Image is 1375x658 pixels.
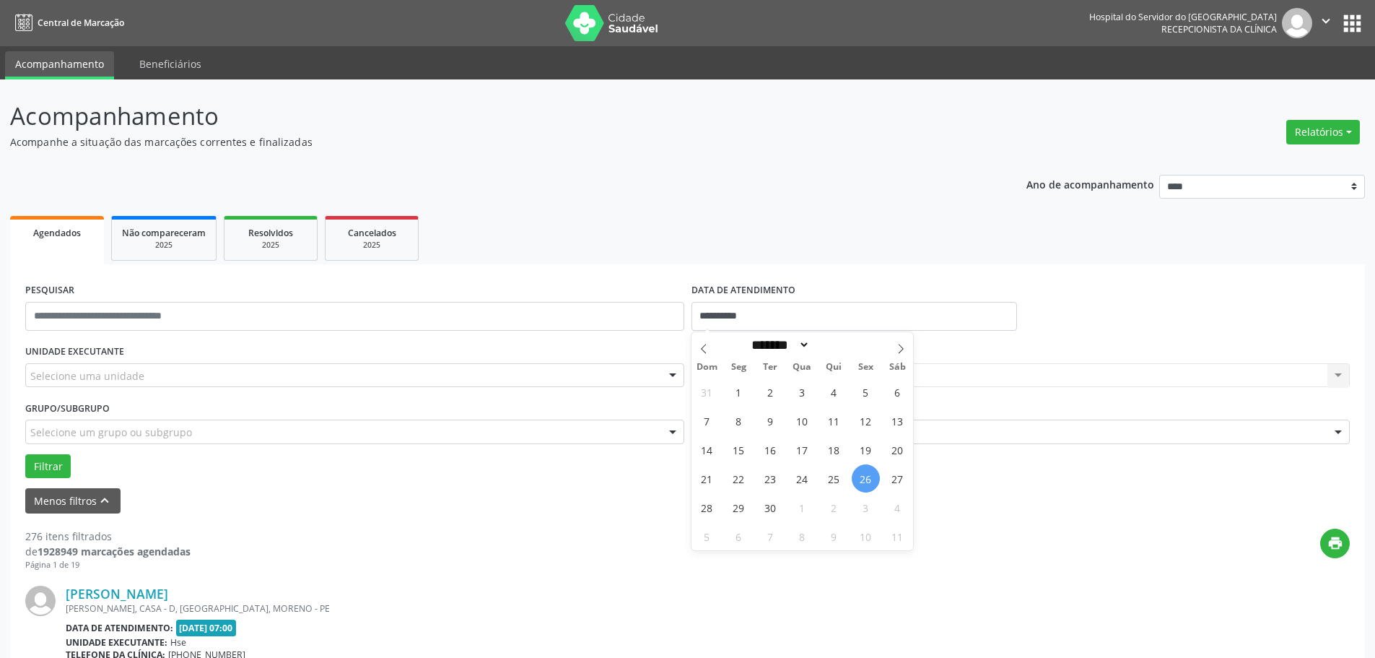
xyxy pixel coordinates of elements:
[788,493,816,521] span: Outubro 1, 2025
[25,341,124,363] label: UNIDADE EXECUTANTE
[725,493,753,521] span: Setembro 29, 2025
[693,522,721,550] span: Outubro 5, 2025
[820,464,848,493] span: Setembro 25, 2025
[38,17,124,29] span: Central de Marcação
[25,529,191,544] div: 276 itens filtrados
[883,378,912,406] span: Setembro 6, 2025
[788,522,816,550] span: Outubro 8, 2025
[725,436,753,464] span: Setembro 15, 2025
[725,464,753,493] span: Setembro 22, 2025
[10,11,124,35] a: Central de Marcação
[25,488,121,514] button: Menos filtroskeyboard_arrow_up
[66,586,168,602] a: [PERSON_NAME]
[25,586,56,616] img: img
[788,378,816,406] span: Setembro 3, 2025
[25,280,74,302] label: PESQUISAR
[883,493,912,521] span: Outubro 4, 2025
[5,51,114,79] a: Acompanhamento
[756,522,785,550] span: Outubro 7, 2025
[852,493,880,521] span: Outubro 3, 2025
[1312,8,1340,38] button: 
[691,280,795,302] label: DATA DE ATENDIMENTO
[122,240,206,251] div: 2025
[1286,120,1360,144] button: Relatórios
[883,436,912,464] span: Setembro 20, 2025
[756,378,785,406] span: Setembro 2, 2025
[1089,11,1277,23] div: Hospital do Servidor do [GEOGRAPHIC_DATA]
[788,407,816,435] span: Setembro 10, 2025
[756,464,785,493] span: Setembro 23, 2025
[129,51,211,77] a: Beneficiários
[820,436,848,464] span: Setembro 18, 2025
[693,407,721,435] span: Setembro 7, 2025
[30,368,144,384] span: Selecione uma unidade
[786,363,818,372] span: Qua
[820,522,848,550] span: Outubro 9, 2025
[1161,23,1277,35] span: Recepcionista da clínica
[788,464,816,493] span: Setembro 24, 2025
[1318,13,1334,29] i: 
[1282,8,1312,38] img: img
[883,407,912,435] span: Setembro 13, 2025
[852,407,880,435] span: Setembro 12, 2025
[176,620,237,636] span: [DATE] 07:00
[756,493,785,521] span: Setembro 30, 2025
[33,227,81,239] span: Agendados
[693,436,721,464] span: Setembro 14, 2025
[336,240,408,251] div: 2025
[122,227,206,239] span: Não compareceram
[10,98,959,134] p: Acompanhamento
[788,436,816,464] span: Setembro 17, 2025
[1340,11,1365,36] button: apps
[725,522,753,550] span: Outubro 6, 2025
[820,493,848,521] span: Outubro 2, 2025
[170,636,186,649] span: Hse
[725,407,753,435] span: Setembro 8, 2025
[348,227,396,239] span: Cancelados
[38,545,191,558] strong: 1928949 marcações agendadas
[852,522,880,550] span: Outubro 10, 2025
[747,337,811,352] select: Month
[25,544,191,559] div: de
[691,363,723,372] span: Dom
[756,407,785,435] span: Setembro 9, 2025
[818,363,850,372] span: Qui
[820,407,848,435] span: Setembro 11, 2025
[883,464,912,493] span: Setembro 27, 2025
[852,464,880,493] span: Setembro 26, 2025
[66,602,1133,615] div: [PERSON_NAME], CASA - D, [GEOGRAPHIC_DATA], MORENO - PE
[1327,535,1343,551] i: print
[66,636,167,649] b: Unidade executante:
[66,622,173,634] b: Data de atendimento:
[820,378,848,406] span: Setembro 4, 2025
[756,436,785,464] span: Setembro 16, 2025
[25,397,110,420] label: Grupo/Subgrupo
[852,436,880,464] span: Setembro 19, 2025
[881,363,913,372] span: Sáb
[693,464,721,493] span: Setembro 21, 2025
[725,378,753,406] span: Setembro 1, 2025
[693,378,721,406] span: Agosto 31, 2025
[1026,175,1154,193] p: Ano de acompanhamento
[754,363,786,372] span: Ter
[97,493,113,508] i: keyboard_arrow_up
[852,378,880,406] span: Setembro 5, 2025
[850,363,881,372] span: Sex
[693,493,721,521] span: Setembro 28, 2025
[10,134,959,150] p: Acompanhe a situação das marcações correntes e finalizadas
[235,240,307,251] div: 2025
[25,559,191,571] div: Página 1 de 19
[30,425,192,440] span: Selecione um grupo ou subgrupo
[248,227,293,239] span: Resolvidos
[810,337,857,352] input: Year
[883,522,912,550] span: Outubro 11, 2025
[1320,529,1350,558] button: print
[723,363,754,372] span: Seg
[25,454,71,479] button: Filtrar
